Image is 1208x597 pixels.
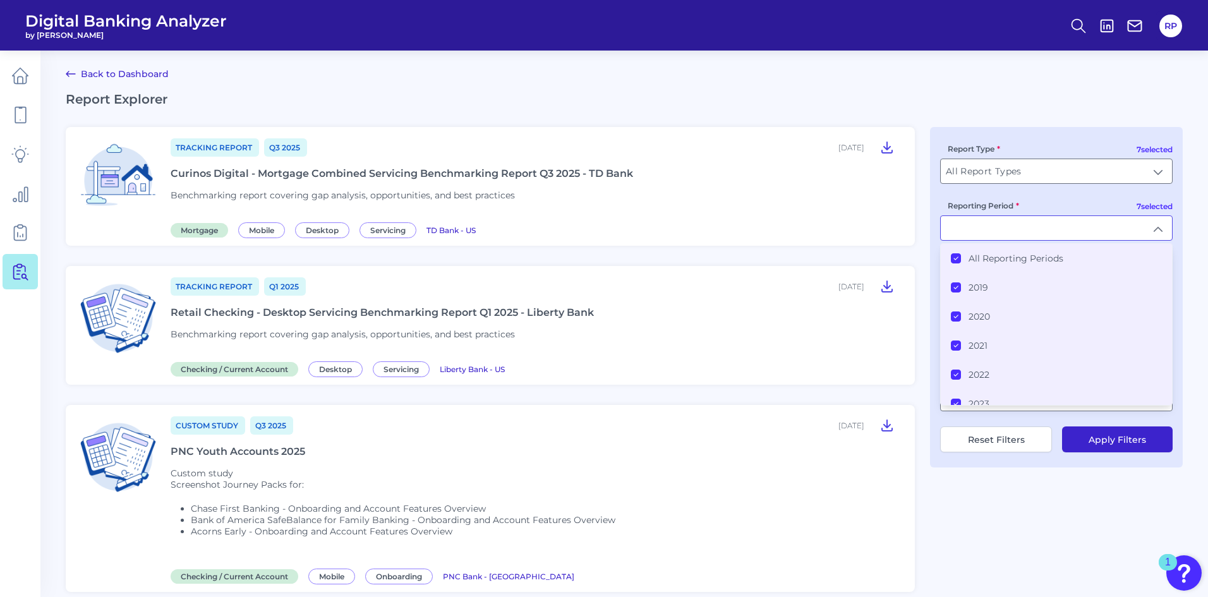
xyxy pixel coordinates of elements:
img: Checking / Current Account [76,276,160,361]
button: Retail Checking - Desktop Servicing Benchmarking Report Q1 2025 - Liberty Bank [874,276,900,296]
div: [DATE] [838,143,864,152]
span: Desktop [308,361,363,377]
a: Mobile [238,224,290,236]
span: Onboarding [365,569,433,584]
a: Onboarding [365,570,438,582]
span: Checking / Current Account [171,362,298,377]
a: Custom Study [171,416,245,435]
span: Mobile [238,222,285,238]
img: Checking / Current Account [76,415,160,500]
span: Digital Banking Analyzer [25,11,227,30]
h2: Report Explorer [66,92,1183,107]
a: Q1 2025 [264,277,306,296]
span: Custom study [171,467,233,479]
label: 2020 [969,311,990,322]
a: Q3 2025 [264,138,307,157]
a: Tracking Report [171,277,259,296]
span: PNC Bank - [GEOGRAPHIC_DATA] [443,572,574,581]
label: 2023 [969,398,989,409]
button: RP [1159,15,1182,37]
p: Screenshot Journey Packs for: [171,479,615,490]
label: 2021 [969,340,988,351]
span: Servicing [359,222,416,238]
div: 1 [1165,562,1171,579]
span: Servicing [373,361,430,377]
span: TD Bank - US [426,226,476,235]
a: Back to Dashboard [66,66,169,81]
span: Mortgage [171,223,228,238]
label: 2019 [969,282,988,293]
div: Retail Checking - Desktop Servicing Benchmarking Report Q1 2025 - Liberty Bank [171,306,594,318]
a: Checking / Current Account [171,363,303,375]
label: 2022 [969,369,989,380]
img: Mortgage [76,137,160,222]
a: Desktop [308,363,368,375]
button: Curinos Digital - Mortgage Combined Servicing Benchmarking Report Q3 2025 - TD Bank [874,137,900,157]
span: Checking / Current Account [171,569,298,584]
label: Reporting Period [948,201,1019,210]
span: Liberty Bank - US [440,365,505,374]
label: Report Type [948,144,1000,154]
button: Apply Filters [1062,426,1173,452]
li: Acorns Early - Onboarding and Account Features Overview [191,526,615,537]
a: Tracking Report [171,138,259,157]
a: Servicing [373,363,435,375]
a: PNC Bank - [GEOGRAPHIC_DATA] [443,570,574,582]
div: [DATE] [838,421,864,430]
span: Mobile [308,569,355,584]
a: Servicing [359,224,421,236]
span: Desktop [295,222,349,238]
a: Q3 2025 [250,416,293,435]
li: Chase First Banking - Onboarding and Account Features Overview [191,503,615,514]
div: PNC Youth Accounts 2025 [171,445,305,457]
a: Desktop [295,224,354,236]
a: TD Bank - US [426,224,476,236]
button: Reset Filters [940,426,1052,452]
span: Benchmarking report covering gap analysis, opportunities, and best practices [171,329,515,340]
label: All Reporting Periods [969,253,1063,264]
a: Liberty Bank - US [440,363,505,375]
a: Mobile [308,570,360,582]
button: Open Resource Center, 1 new notification [1166,555,1202,591]
div: [DATE] [838,282,864,291]
li: Bank of America SafeBalance for Family Banking - Onboarding and Account Features Overview [191,514,615,526]
a: Mortgage [171,224,233,236]
a: Checking / Current Account [171,570,303,582]
div: Curinos Digital - Mortgage Combined Servicing Benchmarking Report Q3 2025 - TD Bank [171,167,633,179]
span: Benchmarking report covering gap analysis, opportunities, and best practices [171,190,515,201]
span: by [PERSON_NAME] [25,30,227,40]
